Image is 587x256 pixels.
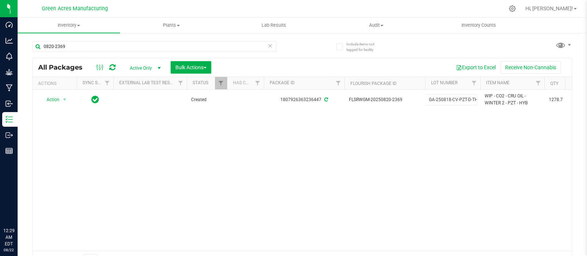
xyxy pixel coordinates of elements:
a: Filter [332,77,344,89]
span: Sync from Compliance System [323,97,328,102]
inline-svg: Analytics [6,37,13,44]
a: External Lab Test Result [119,80,177,85]
a: Plants [120,18,222,33]
span: Created [191,96,223,103]
span: FLSRWGM-20250820-2369 [349,96,421,103]
a: Qty [550,81,558,86]
inline-svg: Reports [6,147,13,155]
a: Status [193,80,208,85]
input: Search Package ID, Item Name, SKU, Lot or Part Number... [32,41,276,52]
a: Inventory [18,18,120,33]
a: Package ID [270,80,295,85]
span: 1278.7 [549,96,577,103]
div: 1807926363236447 [263,96,346,103]
inline-svg: Outbound [6,131,13,139]
inline-svg: Grow [6,68,13,76]
span: Hi, [PERSON_NAME]! [525,5,573,11]
p: 12:29 AM EDT [3,227,14,247]
a: Flourish Package ID [350,81,397,86]
inline-svg: Manufacturing [6,84,13,92]
inline-svg: Inventory [6,116,13,123]
inline-svg: Dashboard [6,21,13,29]
a: Filter [252,77,264,89]
a: Filter [468,77,480,89]
a: Filter [215,77,227,89]
a: Filter [101,77,113,89]
th: Has COA [227,77,264,90]
span: Include items not tagged for facility [346,41,383,52]
span: Inventory [18,22,120,29]
a: Audit [325,18,427,33]
input: lot_number [425,94,477,105]
span: Green Acres Manufacturing [42,5,108,12]
button: Receive Non-Cannabis [500,61,561,74]
span: Lab Results [252,22,296,29]
inline-svg: Inbound [6,100,13,107]
a: Filter [532,77,544,89]
inline-svg: Monitoring [6,53,13,60]
button: Export to Excel [451,61,500,74]
iframe: Resource center [7,197,29,219]
span: Clear [267,41,273,51]
span: WIP - CO2 - CRU OIL - WINTER 2 - PZT - HYB [485,93,540,107]
a: Lab Results [223,18,325,33]
span: Audit [325,22,427,29]
button: Bulk Actions [171,61,211,74]
a: Sync Status [83,80,111,85]
span: Inventory Counts [452,22,506,29]
div: Actions [38,81,74,86]
p: 08/22 [3,247,14,253]
a: Item Name [486,80,510,85]
span: select [60,94,69,105]
span: Plants [120,22,222,29]
div: Manage settings [508,5,517,12]
span: In Sync [91,94,99,105]
span: Bulk Actions [175,64,207,70]
span: All Packages [38,63,90,71]
span: Action [40,94,60,105]
a: Filter [175,77,187,89]
a: Lot Number [431,80,457,85]
a: Inventory Counts [427,18,530,33]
